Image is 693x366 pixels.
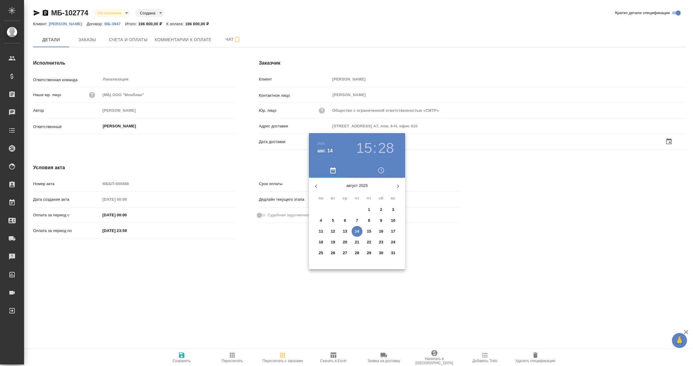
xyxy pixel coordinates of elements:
[316,237,326,248] button: 18
[331,239,335,245] p: 19
[391,228,396,234] p: 17
[380,207,382,213] p: 2
[378,140,394,157] button: 28
[355,239,359,245] p: 21
[316,248,326,258] button: 25
[391,239,396,245] p: 24
[376,237,387,248] button: 23
[340,226,350,237] button: 13
[317,147,333,154] button: авг. 14
[367,228,371,234] p: 15
[331,228,335,234] p: 12
[356,218,358,224] p: 7
[376,204,387,215] button: 2
[352,237,362,248] button: 21
[379,228,383,234] p: 16
[364,237,374,248] button: 22
[391,250,396,256] p: 31
[367,239,371,245] p: 22
[388,248,399,258] button: 31
[355,250,359,256] p: 28
[316,215,326,226] button: 4
[373,140,377,157] h3: :
[340,215,350,226] button: 6
[388,204,399,215] button: 3
[317,142,325,145] button: 2025
[376,226,387,237] button: 16
[388,226,399,237] button: 17
[352,226,362,237] button: 14
[380,218,382,224] p: 9
[379,250,383,256] p: 30
[328,237,338,248] button: 19
[320,218,322,224] p: 4
[316,226,326,237] button: 11
[344,218,346,224] p: 6
[319,228,323,234] p: 11
[392,207,394,213] p: 3
[340,237,350,248] button: 20
[379,239,383,245] p: 23
[319,250,323,256] p: 25
[376,195,387,201] span: сб
[328,215,338,226] button: 5
[364,195,374,201] span: пт
[352,195,362,201] span: чт
[368,207,370,213] p: 1
[364,248,374,258] button: 29
[376,248,387,258] button: 30
[388,195,399,201] span: вс
[391,218,396,224] p: 10
[323,183,391,189] p: август 2025
[343,228,347,234] p: 13
[364,226,374,237] button: 15
[355,228,359,234] p: 14
[356,140,372,157] button: 15
[332,218,334,224] p: 5
[343,250,347,256] p: 27
[388,215,399,226] button: 10
[340,195,350,201] span: ср
[368,218,370,224] p: 8
[367,250,371,256] p: 29
[328,195,338,201] span: вт
[328,248,338,258] button: 26
[352,248,362,258] button: 28
[352,215,362,226] button: 7
[376,215,387,226] button: 9
[364,204,374,215] button: 1
[316,195,326,201] span: пн
[331,250,335,256] p: 26
[343,239,347,245] p: 20
[328,226,338,237] button: 12
[340,248,350,258] button: 27
[319,239,323,245] p: 18
[364,215,374,226] button: 8
[388,237,399,248] button: 24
